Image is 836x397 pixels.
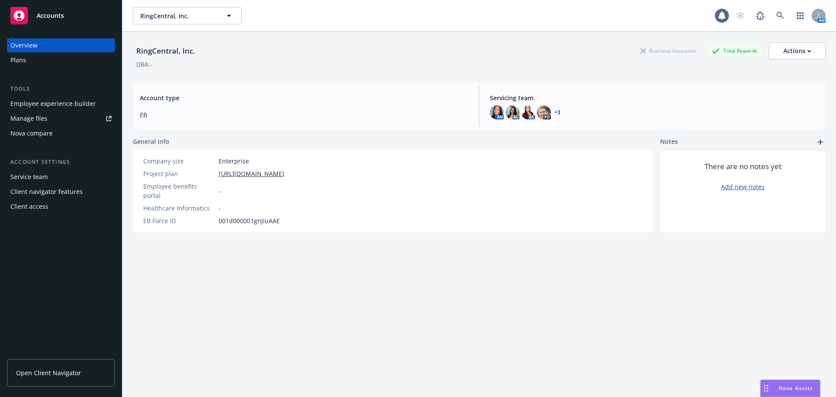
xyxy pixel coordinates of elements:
div: Nova compare [10,126,53,140]
img: photo [521,105,535,119]
div: Overview [10,38,37,52]
span: - [219,187,221,196]
span: Account type [140,93,469,102]
span: - [219,204,221,213]
a: Overview [7,38,115,52]
a: Add new notes [721,182,765,191]
span: EB [140,110,469,119]
a: Client navigator features [7,185,115,199]
span: Open Client Navigator [16,368,81,377]
div: Total Rewards [708,45,762,56]
div: Client access [10,200,48,214]
button: Nova Assist [760,380,820,397]
div: Employee experience builder [10,97,96,111]
div: Plans [10,53,26,67]
a: Employee experience builder [7,97,115,111]
a: Client access [7,200,115,214]
span: There are no notes yet [705,161,782,172]
a: Accounts [7,3,115,28]
a: Start snowing [731,7,749,24]
img: photo [537,105,551,119]
img: photo [490,105,504,119]
span: Nova Assist [779,384,813,392]
a: Search [772,7,789,24]
span: Accounts [37,12,64,19]
span: Notes [660,137,678,147]
div: Account settings [7,158,115,166]
div: Healthcare Informatics [143,204,215,213]
a: Plans [7,53,115,67]
a: Manage files [7,112,115,126]
a: add [815,137,826,147]
div: Client navigator features [10,185,83,199]
div: Tools [7,85,115,93]
div: RingCentral, Inc. [133,45,199,57]
div: Business Insurance [636,45,701,56]
button: RingCentral, Inc. [133,7,242,24]
div: Manage files [10,112,47,126]
a: Nova compare [7,126,115,140]
span: General info [133,137,169,146]
a: Report a Bug [752,7,769,24]
div: EB Force ID [143,216,215,225]
a: Service team [7,170,115,184]
a: +3 [554,110,560,115]
div: Project plan [143,169,215,178]
div: DBA: - [136,60,152,69]
span: 001d000001gnJiuAAE [219,216,280,225]
span: RingCentral, Inc. [140,11,216,20]
a: [URL][DOMAIN_NAME] [219,169,284,178]
span: Enterprise [219,156,249,166]
div: Service team [10,170,48,184]
div: Company size [143,156,215,166]
a: Switch app [792,7,809,24]
div: Drag to move [761,380,772,397]
img: photo [506,105,519,119]
span: Servicing team [490,93,819,102]
button: Actions [769,42,826,60]
div: Actions [783,43,811,59]
div: Employee benefits portal [143,182,215,200]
